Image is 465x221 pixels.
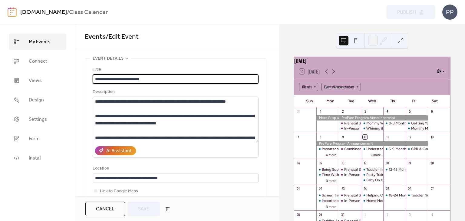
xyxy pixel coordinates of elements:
div: Home Health & Anger Management [361,198,383,203]
a: Form [9,130,66,147]
div: 16 [341,160,345,165]
div: Screen Time and You & Toddler Safety [322,193,384,198]
div: Being Super Mom & Credit Scores: the Good, the Bad, the Ugly [316,167,339,172]
div: 21 [296,186,301,191]
div: Location [93,165,257,172]
span: Event details [93,55,124,62]
span: Cancel [96,206,114,213]
span: / Edit Event [106,30,139,44]
div: 19 [407,160,412,165]
div: 14 [296,160,301,165]
button: AI Assistant [95,146,136,155]
div: Helping Children Process Change & Siblings [361,193,383,198]
div: 17 [363,160,367,165]
div: Thu [383,95,404,107]
div: 18 [385,160,390,165]
a: Design [9,92,66,108]
div: Whining & Tantrums [361,126,383,131]
b: / [67,7,69,18]
span: Form [29,135,40,143]
div: PrePare Program Announcement [339,115,428,120]
div: Toddler Nutrition & Toddler Play [411,193,464,198]
div: In-Person Prenatal Series [339,126,361,131]
div: Sat [424,95,445,107]
div: Title [93,66,257,73]
div: Next Step and Little Steps Closed [316,115,339,120]
div: Being Super Mom & Credit Scores: the Good, the Bad, the Ugly [322,167,426,172]
div: In-Person Prenatal Series [339,172,361,177]
div: 2 [385,212,390,217]
div: In-Person Prenatal Series [344,126,386,131]
div: 31 [296,109,301,114]
div: Description [93,88,257,96]
div: Home Health & Anger Management [366,198,425,203]
div: Helping Children Process Change & Siblings [366,193,440,198]
div: PrePare Program Announcement [316,141,428,146]
div: 18-24 Month & 24-36 Month Milestones [389,193,455,198]
div: Mommy Work & Quality Childcare [361,121,383,126]
button: Cancel [85,202,125,216]
a: Events [85,30,106,44]
div: 20 [430,160,434,165]
div: 5 [407,109,412,114]
div: Mon [320,95,341,107]
div: 29 [318,212,323,217]
div: 3 [407,212,412,217]
a: Settings [9,111,66,127]
div: 24 [363,186,367,191]
div: Prenatal Series [339,193,361,198]
div: 0-3 Month & 3-6 Month Infant Expectations [389,121,462,126]
span: Link to Google Maps [100,188,138,195]
div: 12-15 Month & 15-18 Month Milestones [383,167,406,172]
div: Screen Time and You & Toddler Safety [316,193,339,198]
div: 0-3 Month & 3-6 Month Infant Expectations [383,121,406,126]
div: 6-9 Month & 9-12 Month Infant Expectations [383,147,406,152]
div: Potty Training & Fighting the Impulse to Spend [366,172,444,177]
div: [DATE] [294,57,450,64]
span: My Events [29,38,51,46]
div: Time With [PERSON_NAME] & Words Matter: Silent Words [322,172,419,177]
a: [DOMAIN_NAME] [20,7,67,18]
div: Fri [404,95,424,107]
div: 30 [341,212,345,217]
span: Connect [29,58,47,65]
div: Getting Your Baby to Sleep & Crying [406,121,428,126]
div: 12-15 Month & 15-18 Month Milestones [389,167,453,172]
div: AI Assistant [106,147,132,155]
div: 10 [363,135,367,139]
div: 23 [341,186,345,191]
div: Combined Prenatal Series – Labor & Delivery [344,147,418,152]
div: Baby On the Move & Staying Out of Debt [366,178,434,183]
div: Toddler Nutrition & Toddler Play [406,193,428,198]
div: 26 [407,186,412,191]
div: 1 [318,109,323,114]
div: Combined Prenatal Series – Labor & Delivery [339,147,361,152]
img: logo [8,7,17,17]
div: Toddler Illness & Toddler Oral Health [361,167,383,172]
a: Views [9,72,66,89]
span: Install [29,155,41,162]
div: CPR & Car Seat Safety [411,147,448,152]
div: Importance of Words & Credit Cards: Friend or Foe? [316,147,339,152]
div: Importance of Bonding & Infant Expectations [322,198,396,203]
div: Whining & Tantrums [366,126,400,131]
div: Potty Training & Fighting the Impulse to Spend [361,172,383,177]
div: 27 [430,186,434,191]
div: 3 [363,109,367,114]
div: 11 [385,135,390,139]
div: 28 [296,212,301,217]
div: 15 [318,160,323,165]
b: Class Calendar [69,7,108,18]
span: Design [29,97,44,104]
div: Time With Toddler & Words Matter: Silent Words [316,172,339,177]
div: PP [442,5,457,20]
div: 6 [430,109,434,114]
div: Importance of Words & Credit Cards: Friend or Foe? [322,147,408,152]
a: Connect [9,53,66,69]
div: Importance of Bonding & Infant Expectations [316,198,339,203]
div: Mommy Milestones & Creating Kindness [406,126,428,131]
div: 8 [318,135,323,139]
div: 1 [363,212,367,217]
div: 9 [341,135,345,139]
